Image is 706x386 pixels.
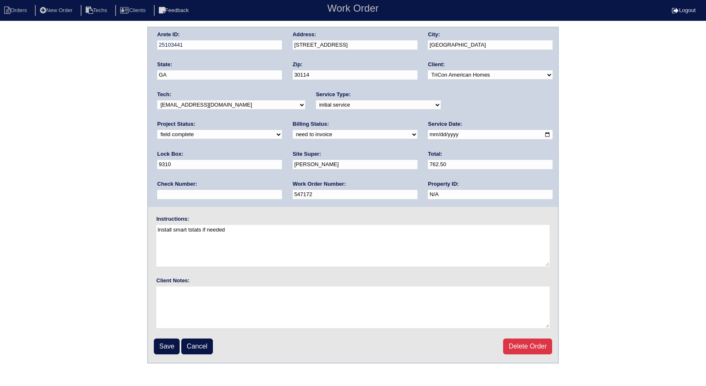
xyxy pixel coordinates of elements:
[181,339,213,354] a: Cancel
[154,339,180,354] input: Save
[293,40,417,50] input: Enter a location
[35,7,79,13] a: New Order
[428,180,459,188] label: Property ID:
[35,5,79,16] li: New Order
[156,215,189,223] label: Instructions:
[115,5,152,16] li: Clients
[157,150,183,158] label: Lock Box:
[503,339,552,354] a: Delete Order
[156,225,550,266] textarea: Install smart tstats if needed
[428,120,462,128] label: Service Date:
[293,120,329,128] label: Billing Status:
[81,7,114,13] a: Techs
[115,7,152,13] a: Clients
[428,31,440,38] label: City:
[156,277,190,284] label: Client Notes:
[293,31,316,38] label: Address:
[157,91,171,98] label: Tech:
[316,91,351,98] label: Service Type:
[157,61,172,68] label: State:
[293,180,346,188] label: Work Order Number:
[154,5,195,16] li: Feedback
[672,7,696,13] a: Logout
[81,5,114,16] li: Techs
[157,31,180,38] label: Arete ID:
[428,61,444,68] label: Client:
[293,150,321,158] label: Site Super:
[293,61,303,68] label: Zip:
[428,150,442,158] label: Total:
[157,180,197,188] label: Check Number:
[157,120,195,128] label: Project Status:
